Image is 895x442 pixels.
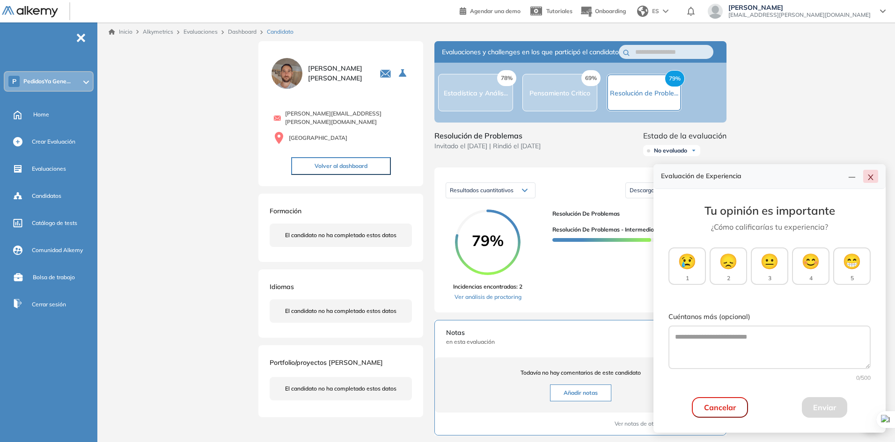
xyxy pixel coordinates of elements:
span: Onboarding [595,7,626,14]
span: Incidencias encontradas: 2 [453,283,522,291]
span: P [12,78,16,85]
span: 5 [851,274,854,283]
span: Tutoriales [546,7,572,14]
span: Resolución de problemas - Intermedio [552,225,654,234]
span: 😊 [801,250,820,272]
button: close [863,170,878,183]
span: line [848,174,856,181]
span: Invitado el [DATE] | Rindió el [DATE] [434,141,541,151]
span: Idiomas [270,283,294,291]
span: Notas [446,328,715,338]
span: 69% [581,70,601,86]
span: Ver notas de otras evaluaciones [615,420,697,428]
span: [PERSON_NAME][EMAIL_ADDRESS][PERSON_NAME][DOMAIN_NAME] [285,109,412,126]
button: Volver al dashboard [291,157,391,175]
img: PROFILE_MENU_LOGO_USER [270,56,304,91]
span: 2 [727,274,730,283]
div: 0 /500 [668,374,871,382]
span: 1 [686,274,689,283]
span: Home [33,110,49,119]
span: Evaluaciones [32,165,66,173]
span: Bolsa de trabajo [33,273,75,282]
span: PedidosYa Gene... [23,78,71,85]
button: line [844,170,859,183]
span: [PERSON_NAME] [728,4,871,11]
span: No evaluado [654,147,687,154]
span: close [867,174,874,181]
a: Evaluaciones [183,28,218,35]
span: Comunidad Alkemy [32,246,83,254]
span: Portfolio/proyectos [PERSON_NAME] [270,358,383,367]
span: Agendar una demo [470,7,521,14]
span: Resolución de Problemas [434,130,541,141]
span: 😢 [678,250,697,272]
a: Dashboard [228,28,257,35]
span: 4 [809,274,813,283]
span: Estadística y Anális... [444,89,508,97]
span: Todavía no hay comentarios de este candidato [446,369,715,377]
button: 😁5 [833,247,871,285]
span: El candidato no ha completado estos datos [285,384,396,393]
span: Descargar reporte [630,187,676,194]
img: world [637,6,648,17]
button: 😢1 [668,247,706,285]
span: Estado de la evaluación [643,130,726,141]
span: 😁 [843,250,861,272]
span: Cerrar sesión [32,300,66,309]
img: Ícono de flecha [691,148,697,153]
span: Crear Evaluación [32,138,75,146]
span: Candidatos [32,192,61,200]
button: 😊4 [792,247,829,285]
a: Inicio [109,28,132,36]
span: Candidato [267,28,293,36]
label: Cuéntanos más (opcional) [668,312,871,322]
img: Logo [2,6,58,18]
span: Resultados cuantitativos [450,187,514,194]
span: [PERSON_NAME] [PERSON_NAME] [308,64,368,83]
a: Agendar una demo [460,5,521,16]
span: Resolución de Problemas [552,210,708,218]
span: 79% [665,70,685,87]
span: ES [652,7,659,15]
span: en esta evaluación [446,338,715,346]
button: 😞2 [710,247,747,285]
span: [GEOGRAPHIC_DATA] [289,134,347,142]
a: Ver análisis de proctoring [453,293,522,301]
button: Cancelar [692,397,748,418]
span: Pensamiento Critico [529,89,590,97]
span: 79% [455,233,521,248]
span: Evaluaciones y challenges en los que participó el candidato [442,47,619,57]
span: El candidato no ha completado estos datos [285,231,396,239]
span: 😞 [719,250,738,272]
button: Enviar [802,397,847,418]
img: arrow [663,9,668,13]
h4: Evaluación de Experiencia [661,172,844,180]
button: Añadir notas [550,384,611,401]
h3: Tu opinión es importante [668,204,871,217]
button: 😐3 [751,247,788,285]
button: Onboarding [580,1,626,22]
span: 78% [497,70,516,86]
p: ¿Cómo calificarías tu experiencia? [668,221,871,232]
span: El candidato no ha completado estos datos [285,307,396,315]
span: Resolución de Proble... [610,89,678,97]
span: Alkymetrics [143,28,173,35]
span: 😐 [760,250,779,272]
span: 3 [768,274,771,283]
button: Seleccione la evaluación activa [395,65,412,82]
span: Formación [270,207,301,215]
span: [EMAIL_ADDRESS][PERSON_NAME][DOMAIN_NAME] [728,11,871,19]
span: Catálogo de tests [32,219,77,227]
